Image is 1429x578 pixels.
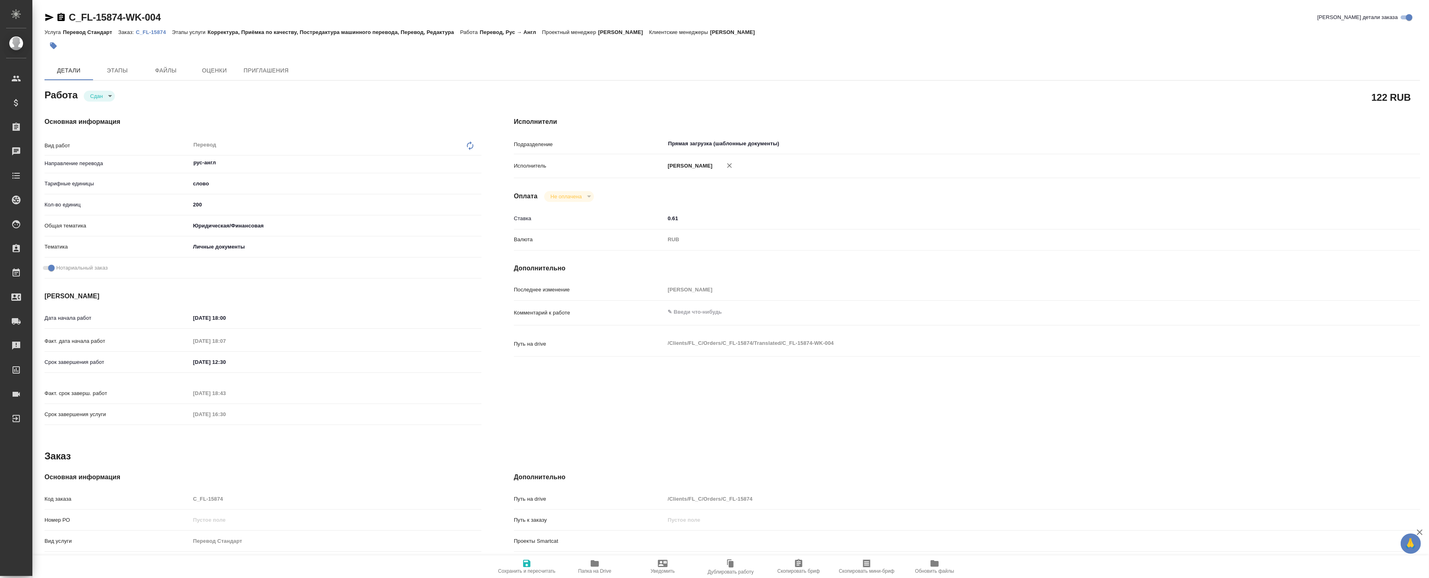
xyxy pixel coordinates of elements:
[839,568,894,574] span: Скопировать мини-бриф
[514,537,665,545] p: Проекты Smartcat
[45,87,78,102] h2: Работа
[514,215,665,223] p: Ставка
[777,568,820,574] span: Скопировать бриф
[514,472,1420,482] h4: Дополнительно
[190,356,261,368] input: ✎ Введи что-нибудь
[1404,535,1418,552] span: 🙏
[190,219,481,233] div: Юридическая/Финансовая
[208,29,460,35] p: Корректура, Приёмка по качеству, Постредактура машинного перевода, Перевод, Редактура
[190,493,481,505] input: Пустое поле
[721,157,738,174] button: Удалить исполнителя
[190,535,481,547] input: Пустое поле
[651,568,675,574] span: Уведомить
[45,37,62,55] button: Добавить тэг
[514,263,1420,273] h4: Дополнительно
[45,180,190,188] p: Тарифные единицы
[49,66,88,76] span: Детали
[477,162,479,164] button: Open
[578,568,611,574] span: Папка на Drive
[45,117,481,127] h4: Основная информация
[765,555,833,578] button: Скопировать бриф
[195,66,234,76] span: Оценки
[493,555,561,578] button: Сохранить и пересчитать
[244,66,289,76] span: Приглашения
[514,516,665,524] p: Путь к заказу
[56,264,108,272] span: Нотариальный заказ
[514,495,665,503] p: Путь на drive
[561,555,629,578] button: Папка на Drive
[45,358,190,366] p: Срок завершения работ
[45,472,481,482] h4: Основная информация
[460,29,480,35] p: Работа
[665,493,1344,505] input: Пустое поле
[598,29,649,35] p: [PERSON_NAME]
[118,29,136,35] p: Заказ:
[45,243,190,251] p: Тематика
[45,222,190,230] p: Общая тематика
[1401,533,1421,554] button: 🙏
[665,284,1344,295] input: Пустое поле
[45,29,63,35] p: Услуга
[45,142,190,150] p: Вид работ
[190,387,261,399] input: Пустое поле
[708,569,754,575] span: Дублировать работу
[498,568,555,574] span: Сохранить и пересчитать
[629,555,697,578] button: Уведомить
[45,537,190,545] p: Вид услуги
[514,117,1420,127] h4: Исполнители
[514,309,665,317] p: Комментарий к работе
[69,12,161,23] a: C_FL-15874-WK-004
[190,199,481,210] input: ✎ Введи что-нибудь
[45,389,190,397] p: Факт. срок заверш. работ
[45,159,190,168] p: Направление перевода
[45,291,481,301] h4: [PERSON_NAME]
[190,514,481,526] input: Пустое поле
[190,335,261,347] input: Пустое поле
[136,28,172,35] a: C_FL-15874
[88,93,105,100] button: Сдан
[1372,90,1411,104] h2: 122 RUB
[915,568,954,574] span: Обновить файлы
[665,162,712,170] p: [PERSON_NAME]
[136,29,172,35] p: C_FL-15874
[833,555,901,578] button: Скопировать мини-бриф
[665,233,1344,246] div: RUB
[901,555,969,578] button: Обновить файлы
[84,91,115,102] div: Сдан
[542,29,598,35] p: Проектный менеджер
[98,66,137,76] span: Этапы
[649,29,710,35] p: Клиентские менеджеры
[45,495,190,503] p: Код заказа
[45,201,190,209] p: Кол-во единиц
[190,312,261,324] input: ✎ Введи что-нибудь
[45,314,190,322] p: Дата начала работ
[514,340,665,348] p: Путь на drive
[548,193,584,200] button: Не оплачена
[1340,143,1342,144] button: Open
[146,66,185,76] span: Файлы
[1317,13,1398,21] span: [PERSON_NAME] детали заказа
[665,514,1344,526] input: Пустое поле
[45,13,54,22] button: Скопировать ссылку для ЯМессенджера
[665,212,1344,224] input: ✎ Введи что-нибудь
[514,236,665,244] p: Валюта
[56,13,66,22] button: Скопировать ссылку
[190,177,481,191] div: слово
[710,29,761,35] p: [PERSON_NAME]
[45,516,190,524] p: Номер РО
[45,450,71,463] h2: Заказ
[514,140,665,149] p: Подразделение
[45,337,190,345] p: Факт. дата начала работ
[544,191,594,202] div: Сдан
[480,29,542,35] p: Перевод, Рус → Англ
[45,410,190,419] p: Срок завершения услуги
[172,29,208,35] p: Этапы услуги
[665,336,1344,350] textarea: /Clients/FL_C/Orders/C_FL-15874/Translated/C_FL-15874-WK-004
[514,286,665,294] p: Последнее изменение
[697,555,765,578] button: Дублировать работу
[63,29,118,35] p: Перевод Стандарт
[190,240,481,254] div: Личные документы
[514,191,538,201] h4: Оплата
[190,408,261,420] input: Пустое поле
[514,162,665,170] p: Исполнитель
